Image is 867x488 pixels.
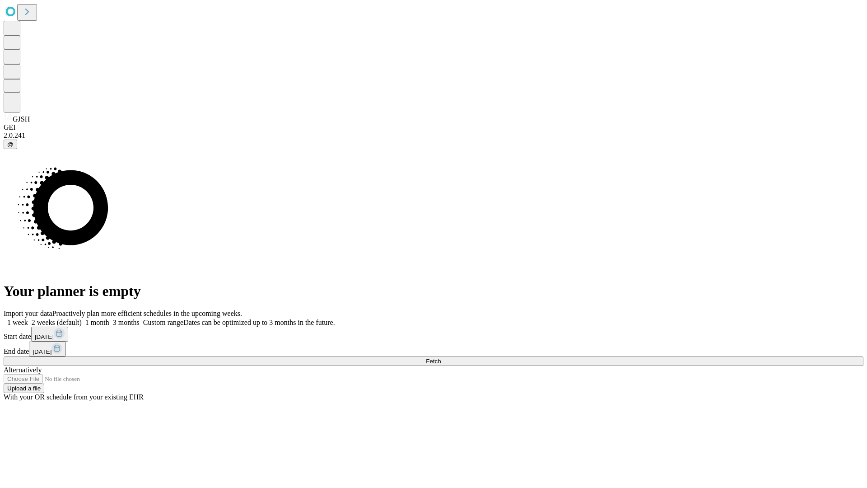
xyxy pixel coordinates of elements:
button: [DATE] [29,342,66,357]
span: Custom range [143,319,183,326]
span: 3 months [113,319,140,326]
span: Import your data [4,310,52,317]
span: 1 month [85,319,109,326]
span: With your OR schedule from your existing EHR [4,393,144,401]
button: @ [4,140,17,149]
span: Dates can be optimized up to 3 months in the future. [183,319,335,326]
span: Proactively plan more efficient schedules in the upcoming weeks. [52,310,242,317]
span: GJSH [13,115,30,123]
span: Alternatively [4,366,42,374]
span: @ [7,141,14,148]
span: [DATE] [35,333,54,340]
div: End date [4,342,863,357]
div: Start date [4,327,863,342]
span: [DATE] [33,348,51,355]
button: [DATE] [31,327,68,342]
button: Fetch [4,357,863,366]
div: 2.0.241 [4,131,863,140]
div: GEI [4,123,863,131]
h1: Your planner is empty [4,283,863,300]
span: Fetch [426,358,441,365]
span: 1 week [7,319,28,326]
span: 2 weeks (default) [32,319,82,326]
button: Upload a file [4,384,44,393]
